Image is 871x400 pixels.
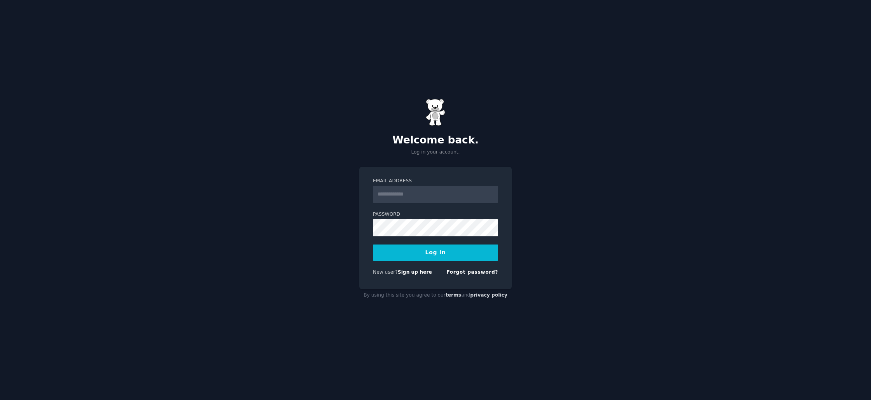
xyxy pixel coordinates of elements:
[373,178,498,185] label: Email Address
[446,292,461,298] a: terms
[359,149,512,156] p: Log in your account.
[470,292,507,298] a: privacy policy
[426,99,445,126] img: Gummy Bear
[398,269,432,275] a: Sign up here
[373,245,498,261] button: Log In
[373,211,498,218] label: Password
[373,269,398,275] span: New user?
[359,289,512,302] div: By using this site you agree to our and
[359,134,512,147] h2: Welcome back.
[446,269,498,275] a: Forgot password?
